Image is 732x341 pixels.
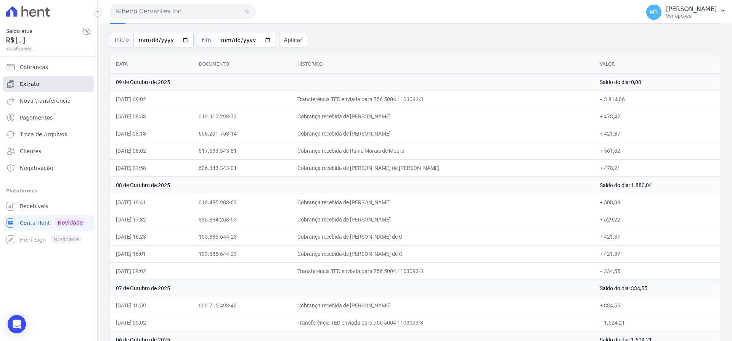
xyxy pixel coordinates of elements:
td: [DATE] 09:02 [110,314,193,331]
td: Cobrança recebida de [PERSON_NAME] de O [291,245,594,262]
td: + 421,37 [594,228,720,245]
td: + 473,42 [594,108,720,125]
td: [DATE] 09:02 [110,91,193,108]
td: 602.715.493-43 [193,297,291,314]
a: Conta Hent Novidade [3,215,94,231]
span: Clientes [20,147,41,155]
span: Saldo atual [6,27,82,35]
td: Transferência TED enviada para 756 5004 1103093-3 [291,91,594,108]
td: + 334,55 [594,297,720,314]
a: Cobranças [3,60,94,75]
th: Data [110,55,193,74]
span: MR [650,10,658,15]
td: − 3.814,86 [594,91,720,108]
th: Valor [594,55,720,74]
td: 103.885.644-23 [193,245,291,262]
button: Ribeiro Cervantes Inc. [110,4,256,19]
span: Recebíveis [20,202,48,210]
td: [DATE] 09:02 [110,262,193,280]
span: Início [110,33,133,47]
td: 617.533.343-81 [193,142,291,159]
td: 07 de Outubro de 2025 [110,280,594,297]
th: Histórico [291,55,594,74]
a: Nova transferência [3,93,94,108]
td: 019.910.293-73 [193,108,291,125]
nav: Sidebar [6,60,91,247]
td: − 334,55 [594,262,720,280]
span: Novidade [55,218,86,227]
td: 09 de Outubro de 2025 [110,73,594,91]
a: Troca de Arquivos [3,127,94,142]
p: [PERSON_NAME] [666,5,717,13]
td: 08 de Outubro de 2025 [110,176,594,194]
td: 606.343.343-01 [193,159,291,176]
td: Cobrança recebida de [PERSON_NAME] [291,297,594,314]
button: Aplicar [279,33,307,47]
td: Cobrança recebida de Raine Morais de Moura [291,142,594,159]
p: Ver opções [666,13,717,19]
td: [DATE] 08:02 [110,142,193,159]
td: [DATE] 08:18 [110,125,193,142]
td: [DATE] 17:32 [110,211,193,228]
td: [DATE] 16:59 [110,297,193,314]
span: R$ [...] [6,35,82,45]
td: [DATE] 08:53 [110,108,193,125]
td: + 508,08 [594,194,720,211]
span: Troca de Arquivos [20,131,67,138]
td: 606.291.753-14 [193,125,291,142]
a: Pagamentos [3,110,94,125]
td: Saldo do dia: 0,00 [594,73,720,91]
span: Conta Hent [20,219,50,227]
td: Cobrança recebida de [PERSON_NAME] [291,211,594,228]
span: Negativação [20,164,53,172]
span: Nova transferência [20,97,71,105]
div: Open Intercom Messenger [8,315,26,333]
a: Extrato [3,76,94,92]
td: + 421,37 [594,245,720,262]
span: Cobranças [20,63,48,71]
td: Cobrança recebida de [PERSON_NAME] de [PERSON_NAME] [291,159,594,176]
a: Recebíveis [3,199,94,214]
td: Cobrança recebida de [PERSON_NAME] [291,108,594,125]
a: Negativação [3,160,94,176]
td: + 421,37 [594,125,720,142]
td: 835.884.263-53 [193,211,291,228]
td: Cobrança recebida de [PERSON_NAME] [291,125,594,142]
div: Plataformas [6,186,91,196]
td: 012.485.983-69 [193,194,291,211]
span: atualizando... [6,45,82,52]
td: [DATE] 19:41 [110,194,193,211]
td: Transferência TED enviada para 756 5004 1103093-3 [291,262,594,280]
th: Documento [193,55,291,74]
td: Saldo do dia: 1.880,04 [594,176,720,194]
td: Transferência TED enviada para 756 5004 1103093-3 [291,314,594,331]
span: Fim [197,33,216,47]
td: + 529,22 [594,211,720,228]
td: Saldo do dia: 334,55 [594,280,720,297]
td: − 1.524,21 [594,314,720,331]
td: Cobrança recebida de [PERSON_NAME] de O [291,228,594,245]
td: Cobrança recebida de [PERSON_NAME] [291,194,594,211]
td: [DATE] 07:58 [110,159,193,176]
a: Clientes [3,144,94,159]
td: [DATE] 16:23 [110,228,193,245]
td: [DATE] 16:01 [110,245,193,262]
button: MR [PERSON_NAME] Ver opções [640,2,732,23]
span: Extrato [20,80,39,88]
td: 103.885.644-23 [193,228,291,245]
span: Pagamentos [20,114,53,121]
td: + 478,21 [594,159,720,176]
td: + 561,82 [594,142,720,159]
